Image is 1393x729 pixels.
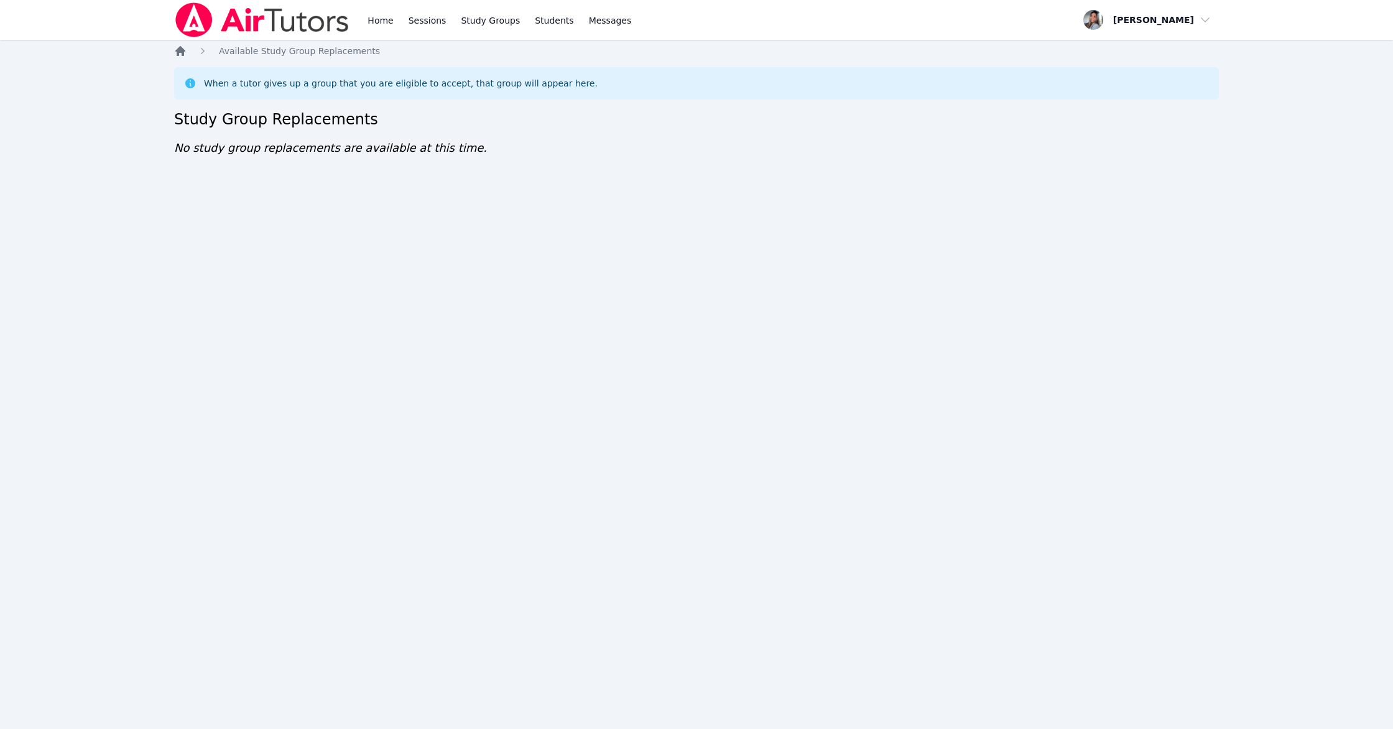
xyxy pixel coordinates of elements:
nav: Breadcrumb [174,45,1219,57]
a: Available Study Group Replacements [219,45,380,57]
div: When a tutor gives up a group that you are eligible to accept, that group will appear here. [204,77,598,90]
span: No study group replacements are available at this time. [174,141,487,154]
h2: Study Group Replacements [174,109,1219,129]
img: Air Tutors [174,2,350,37]
span: Available Study Group Replacements [219,46,380,56]
span: Messages [589,14,632,27]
